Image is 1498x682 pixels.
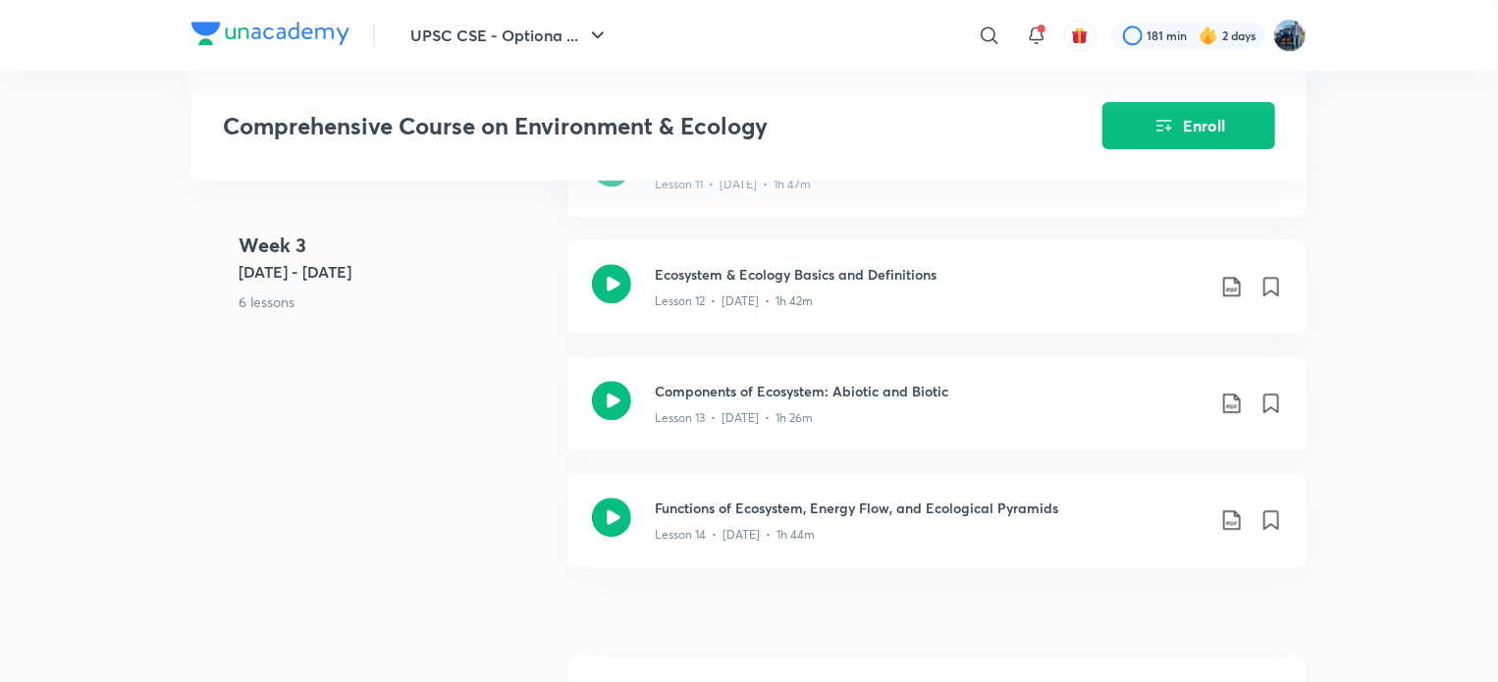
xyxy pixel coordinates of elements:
p: 6 lessons [239,291,553,312]
a: Problem Solving SessionLesson 11 • [DATE] • 1h 47m [568,124,1307,240]
button: avatar [1064,20,1096,51]
h5: [DATE] - [DATE] [239,260,553,284]
p: Lesson 13 • [DATE] • 1h 26m [655,409,813,427]
p: Lesson 11 • [DATE] • 1h 47m [655,176,811,193]
p: Lesson 12 • [DATE] • 1h 42m [655,292,813,310]
img: avatar [1071,26,1089,44]
img: I A S babu [1273,19,1307,52]
h4: Week 3 [239,231,553,260]
h3: Functions of Ecosystem, Energy Flow, and Ecological Pyramids [655,498,1204,518]
h3: Ecosystem & Ecology Basics and Definitions [655,264,1204,285]
img: streak [1199,26,1218,45]
a: Components of Ecosystem: Abiotic and BioticLesson 13 • [DATE] • 1h 26m [568,357,1307,474]
h3: Comprehensive Course on Environment & Ecology [223,112,991,140]
p: Lesson 14 • [DATE] • 1h 44m [655,526,815,544]
img: Company Logo [191,22,349,45]
button: Enroll [1102,102,1275,149]
a: Functions of Ecosystem, Energy Flow, and Ecological PyramidsLesson 14 • [DATE] • 1h 44m [568,474,1307,591]
a: Company Logo [191,22,349,50]
a: Ecosystem & Ecology Basics and DefinitionsLesson 12 • [DATE] • 1h 42m [568,240,1307,357]
button: UPSC CSE - Optiona ... [399,16,621,55]
h3: Components of Ecosystem: Abiotic and Biotic [655,381,1204,401]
